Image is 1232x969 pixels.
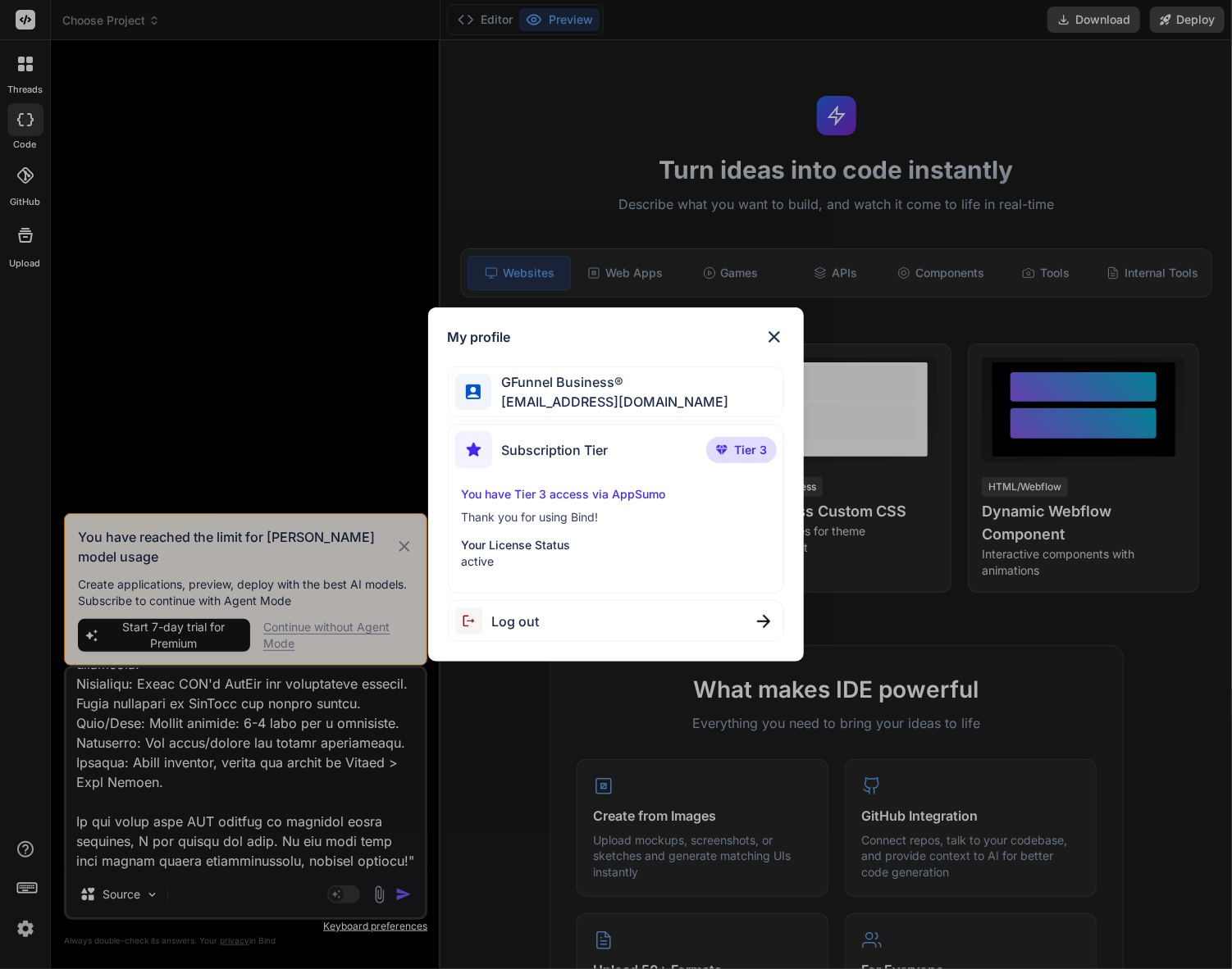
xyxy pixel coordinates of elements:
[462,509,771,525] p: Thank you for using Bind!
[491,392,728,412] span: [EMAIL_ADDRESS][DOMAIN_NAME]
[734,442,767,458] span: Tier 3
[716,445,728,455] img: premium
[462,553,771,570] p: active
[491,372,728,392] span: GFunnel Business®
[764,327,784,347] img: close
[448,327,511,347] h1: My profile
[455,607,492,635] img: logout
[757,615,770,628] img: close
[462,537,771,553] p: Your License Status
[502,440,609,460] span: Subscription Tier
[492,612,540,631] span: Log out
[455,431,492,468] img: subscription
[462,486,771,503] p: You have Tier 3 access via AppSumo
[466,384,481,400] img: profile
